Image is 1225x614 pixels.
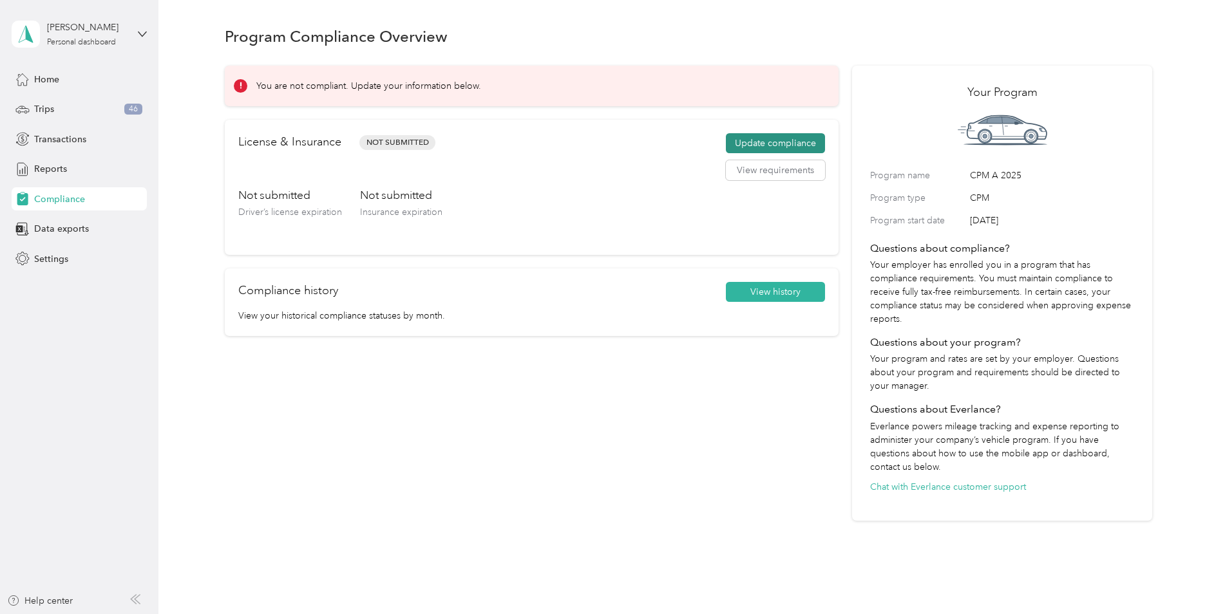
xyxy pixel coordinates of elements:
h3: Not submitted [238,187,342,203]
span: Compliance [34,192,85,206]
span: Data exports [34,222,89,236]
h4: Questions about Everlance? [870,402,1134,417]
label: Program type [870,191,965,205]
span: CPM A 2025 [970,169,1134,182]
span: Not Submitted [359,135,435,150]
span: CPM [970,191,1134,205]
p: Your program and rates are set by your employer. Questions about your program and requirements sh... [870,352,1134,393]
label: Program start date [870,214,965,227]
p: View your historical compliance statuses by month. [238,309,825,322]
h4: Questions about compliance? [870,241,1134,256]
button: View history [726,282,825,302]
label: Program name [870,169,965,182]
div: [PERSON_NAME] [47,21,128,34]
span: [DATE] [970,214,1134,227]
span: Home [34,73,59,86]
span: Transactions [34,133,86,146]
span: Reports [34,162,67,176]
p: Everlance powers mileage tracking and expense reporting to administer your company’s vehicle prog... [870,420,1134,474]
button: Chat with Everlance customer support [870,480,1026,494]
button: Help center [7,594,73,608]
button: Update compliance [726,133,825,154]
span: Insurance expiration [360,207,442,218]
h1: Program Compliance Overview [225,30,448,43]
h3: Not submitted [360,187,442,203]
h2: Compliance history [238,282,338,299]
button: View requirements [726,160,825,181]
h2: License & Insurance [238,133,341,151]
h4: Questions about your program? [870,335,1134,350]
span: 46 [124,104,142,115]
p: Your employer has enrolled you in a program that has compliance requirements. You must maintain c... [870,258,1134,326]
p: You are not compliant. Update your information below. [256,79,481,93]
span: Driver’s license expiration [238,207,342,218]
span: Settings [34,252,68,266]
div: Personal dashboard [47,39,116,46]
span: Trips [34,102,54,116]
iframe: Everlance-gr Chat Button Frame [1153,542,1225,614]
h2: Your Program [870,84,1134,101]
